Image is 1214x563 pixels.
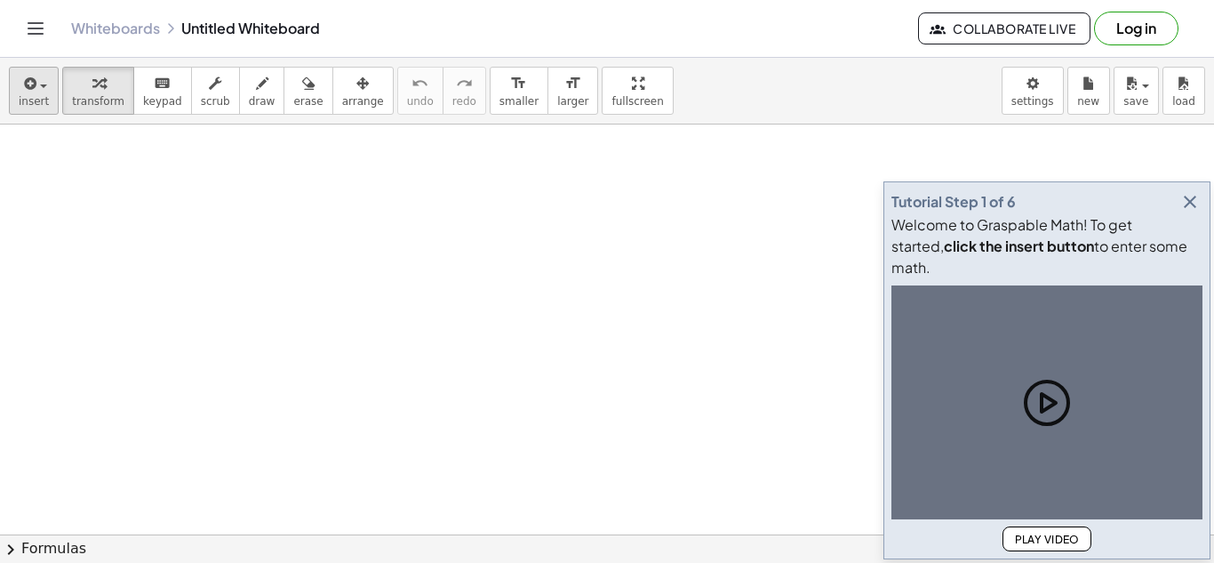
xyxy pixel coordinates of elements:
button: erase [284,67,332,115]
span: Play Video [1014,533,1080,546]
span: load [1172,95,1195,108]
button: scrub [191,67,240,115]
span: new [1077,95,1099,108]
button: insert [9,67,59,115]
span: arrange [342,95,384,108]
button: Toggle navigation [21,14,50,43]
button: arrange [332,67,394,115]
button: transform [62,67,134,115]
span: redo [452,95,476,108]
i: redo [456,73,473,94]
span: erase [293,95,323,108]
button: draw [239,67,285,115]
button: undoundo [397,67,443,115]
button: Collaborate Live [918,12,1090,44]
i: undo [411,73,428,94]
i: format_size [510,73,527,94]
span: larger [557,95,588,108]
button: Play Video [1002,527,1091,551]
i: format_size [564,73,581,94]
span: transform [72,95,124,108]
span: settings [1011,95,1054,108]
button: format_sizesmaller [490,67,548,115]
div: Welcome to Graspable Math! To get started, to enter some math. [891,214,1202,278]
button: format_sizelarger [547,67,598,115]
button: keyboardkeypad [133,67,192,115]
button: Log in [1094,12,1178,45]
span: insert [19,95,49,108]
button: settings [1002,67,1064,115]
a: Whiteboards [71,20,160,37]
button: redoredo [443,67,486,115]
button: save [1114,67,1159,115]
span: scrub [201,95,230,108]
span: keypad [143,95,182,108]
span: Collaborate Live [933,20,1075,36]
div: Tutorial Step 1 of 6 [891,191,1016,213]
b: click the insert button [944,237,1094,255]
span: fullscreen [611,95,663,108]
button: load [1162,67,1205,115]
span: save [1123,95,1148,108]
button: new [1067,67,1110,115]
span: draw [249,95,276,108]
i: keyboard [154,73,171,94]
button: fullscreen [602,67,673,115]
span: smaller [499,95,539,108]
span: undo [407,95,434,108]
